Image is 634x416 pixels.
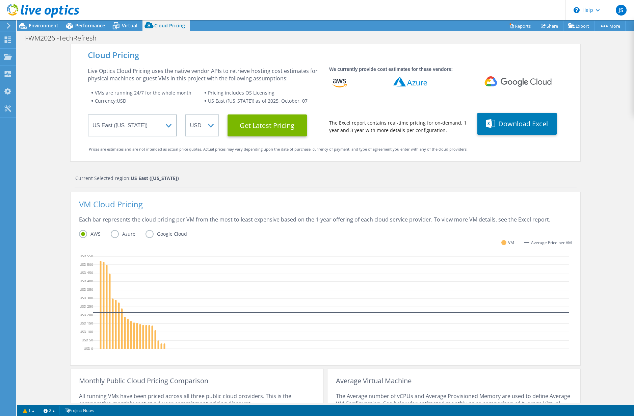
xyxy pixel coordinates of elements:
[208,89,274,96] span: Pricing includes OS Licensing
[82,337,93,342] text: USD 50
[146,230,197,238] label: Google Cloud
[89,146,562,153] div: Prices are estimates and are not intended as actual price quotes. Actual prices may vary dependin...
[208,98,308,104] span: US East ([US_STATE]) as of 2025, October, 07
[79,216,572,230] div: Each bar represents the cloud pricing per VM from the most to least expensive based on the 1-year...
[80,329,93,334] text: USD 100
[122,22,137,29] span: Virtual
[22,34,107,42] h1: FWM2026 -TechRefresh
[80,279,93,283] text: USD 400
[95,89,191,96] span: VMs are running 24/7 for the whole month
[80,295,93,300] text: USD 300
[536,21,563,31] a: Share
[80,253,93,258] text: USD 550
[80,321,93,326] text: USD 150
[111,230,146,238] label: Azure
[594,21,626,31] a: More
[84,346,93,350] text: USD 0
[29,22,58,29] span: Environment
[504,21,536,31] a: Reports
[131,175,179,181] strong: US East ([US_STATE])
[80,287,93,292] text: USD 350
[75,22,105,29] span: Performance
[59,406,99,415] a: Project Notes
[75,175,577,182] div: Current Selected region:
[329,67,453,72] strong: We currently provide cost estimates for these vendors:
[39,406,60,415] a: 2
[88,67,321,82] div: Live Optics Cloud Pricing uses the native vendor APIs to retrieve hosting cost estimates for phys...
[574,7,580,13] svg: \n
[616,5,627,16] span: JS
[79,377,315,385] div: Monthly Public Cloud Pricing Comparison
[79,230,111,238] label: AWS
[18,406,39,415] a: 1
[79,201,572,216] div: VM Cloud Pricing
[336,377,572,385] div: Average Virtual Machine
[80,312,93,317] text: USD 200
[80,304,93,309] text: USD 250
[477,113,557,135] button: Download Excel
[531,239,572,246] span: Average Price per VM
[154,22,185,29] span: Cloud Pricing
[88,51,563,59] div: Cloud Pricing
[329,119,469,134] div: The Excel report contains real-time pricing for on-demand, 1 year and 3 year with more details pe...
[228,114,307,136] button: Get Latest Pricing
[95,98,126,104] span: Currency: USD
[508,239,514,246] span: VM
[80,270,93,275] text: USD 450
[563,21,595,31] a: Export
[80,262,93,266] text: USD 500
